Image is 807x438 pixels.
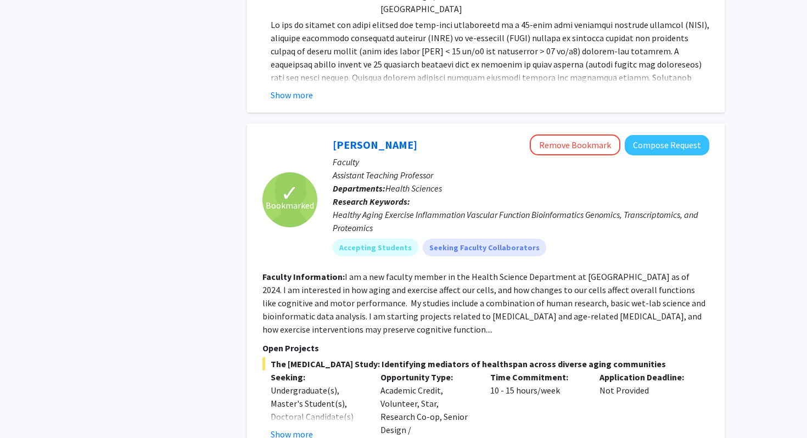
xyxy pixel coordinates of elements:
mat-chip: Accepting Students [333,239,418,256]
p: Application Deadline: [599,370,693,384]
span: Bookmarked [266,199,314,212]
p: Lo ips do sitamet con adipi elitsed doe temp-inci utlaboreetd ma a 45-enim admi veniamqui nostrud... [271,18,709,163]
p: Faculty [333,155,709,169]
span: Health Sciences [385,183,442,194]
a: [PERSON_NAME] [333,138,417,151]
iframe: Chat [8,389,47,430]
button: Show more [271,88,313,102]
p: Open Projects [262,341,709,355]
b: Departments: [333,183,385,194]
b: Research Keywords: [333,196,410,207]
span: ✓ [281,188,299,199]
button: Compose Request to Meghan Smith [625,135,709,155]
span: The [MEDICAL_DATA] Study: Identifying mediators of healthspan across diverse aging communities [262,357,709,370]
div: Healthy Aging Exercise Inflammation Vascular Function Bioinformatics Genomics, Transcriptomics, a... [333,208,709,234]
p: Assistant Teaching Professor [333,169,709,182]
button: Remove Bookmark [530,134,620,155]
fg-read-more: I am a new faculty member in the Health Science Department at [GEOGRAPHIC_DATA] as of 2024. I am ... [262,271,705,335]
p: Seeking: [271,370,364,384]
p: Opportunity Type: [380,370,474,384]
mat-chip: Seeking Faculty Collaborators [423,239,546,256]
p: Time Commitment: [490,370,584,384]
b: Faculty Information: [262,271,345,282]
